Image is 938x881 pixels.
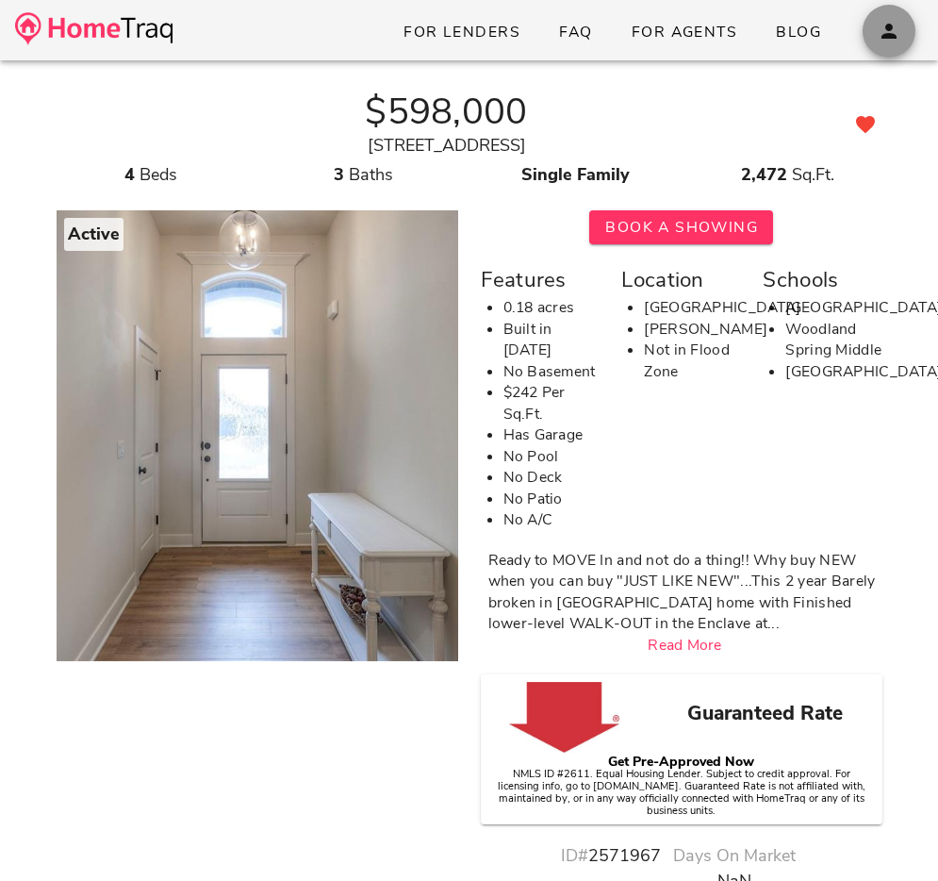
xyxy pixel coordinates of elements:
a: Read More [648,635,722,656]
li: Built in [DATE] [503,319,600,361]
span: Book A Showing [604,217,758,238]
li: [GEOGRAPHIC_DATA] [785,297,881,319]
a: For Agents [616,15,752,49]
strong: Get Pre-Approved Now [608,753,754,771]
li: Not in Flood Zone [644,340,740,382]
li: $242 Per Sq.Ft. [503,382,600,424]
strong: 4 [124,163,135,186]
strong: Active [68,223,120,245]
li: Has Garage [503,424,600,446]
span: ... [767,613,780,634]
span: Beds [140,163,177,186]
a: Blog [760,15,836,49]
div: Location [621,263,740,297]
span: For Lenders [403,22,520,42]
a: FAQ [543,15,608,49]
div: Schools [763,263,881,297]
li: [PERSON_NAME] [644,319,740,341]
li: [GEOGRAPHIC_DATA] [785,361,881,383]
li: No Basement [503,361,600,383]
li: [GEOGRAPHIC_DATA] [644,297,740,319]
span: For Agents [631,22,737,42]
strong: $598,000 [365,87,527,137]
img: desktop-logo.34a1112.png [15,12,173,45]
span: Baths [349,163,393,186]
li: Woodland Spring Middle [785,319,881,361]
li: No Deck [503,467,600,489]
iframe: Chat Widget [844,790,938,881]
li: No Patio [503,489,600,510]
span: Days On Market [673,844,796,867]
div: Ready to MOVE In and not do a thing!! Why buy NEW when you can buy "JUST LIKE NEW"...This 2 year ... [488,550,882,635]
button: Book A Showing [589,210,773,244]
span: Sq.Ft. [792,163,834,186]
span: ID# [561,844,588,867]
h3: Guaranteed Rate [659,699,871,729]
span: FAQ [558,22,593,42]
span: Blog [775,22,821,42]
div: [STREET_ADDRESS] [57,133,837,158]
li: No Pool [503,446,600,468]
li: 0.18 acres [503,297,600,319]
strong: Single Family [521,163,630,186]
strong: 3 [334,163,344,186]
div: Features [481,263,600,297]
small: NMLS ID #2611. Equal Housing Lender. Subject to credit approval. For licensing info, go to [DOMAI... [498,767,865,818]
strong: 2,472 [741,163,787,186]
li: No A/C [503,509,600,531]
a: Guaranteed Rate Get Pre-Approved NowNMLS ID #2611. Equal Housing Lender. Subject to credit approv... [492,674,871,824]
a: For Lenders [387,15,535,49]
